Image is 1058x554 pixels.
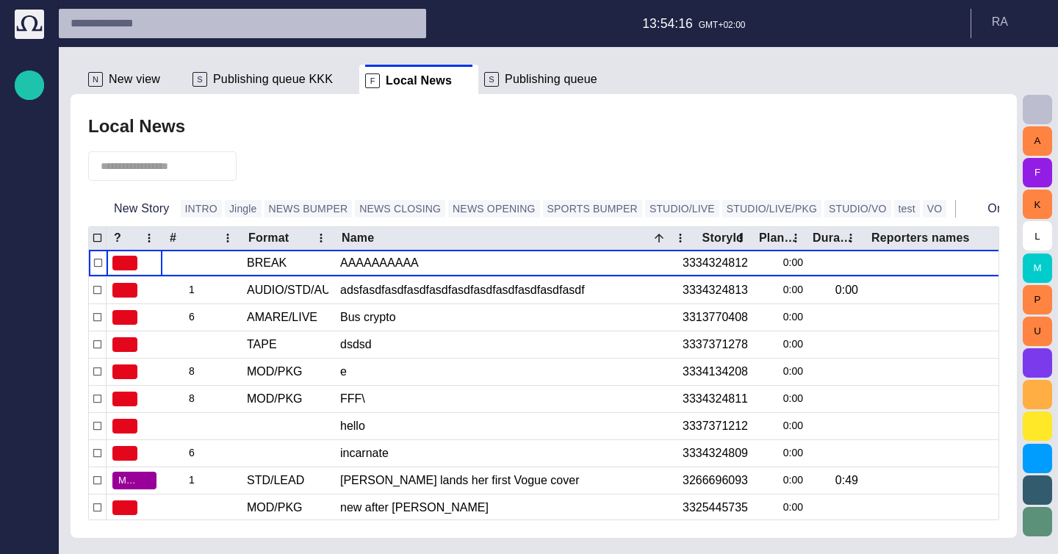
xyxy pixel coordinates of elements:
p: Social Media [21,378,38,392]
p: S [192,72,207,87]
span: MEDIA [118,473,139,488]
p: N [88,72,103,87]
p: Administration [21,260,38,275]
h2: Local News [88,116,185,137]
div: 0:00 [760,386,803,412]
span: Media-test with filter [21,289,38,307]
p: Publishing queue [21,172,38,187]
div: 0:00 [760,331,803,358]
button: A [1023,126,1052,156]
div: 0:49 [835,472,858,489]
span: Local News [386,73,452,88]
button: Duration column menu [841,228,861,248]
button: Format column menu [311,228,331,248]
div: [PERSON_NAME]'s media (playout) [15,313,44,342]
div: Publishing queue [15,166,44,195]
div: 0:00 [760,440,803,467]
span: My OctopusX [21,348,38,366]
div: Format [248,231,289,245]
div: Reporters names [871,231,970,245]
p: F [365,73,380,88]
div: 6 [168,440,235,467]
button: VO [923,200,947,217]
span: [PERSON_NAME]'s media (playout) [21,319,38,337]
div: StoryId [702,231,744,245]
p: Media-test with filter [21,289,38,304]
span: Octopus [21,495,38,513]
button: L [1023,221,1052,251]
button: STUDIO/LIVE/PKG [722,200,821,217]
button: INTRO [181,200,222,217]
div: 3334324812 [683,255,748,271]
div: ? [114,231,121,245]
div: 3313770408 [683,309,748,325]
div: AUDIO/STD/AUDIO [247,282,328,298]
button: NEWS BUMPER [264,200,353,217]
div: incarnate [340,440,670,467]
p: [URL][DOMAIN_NAME] [21,436,38,451]
span: [URL][DOMAIN_NAME] [21,436,38,454]
span: Publishing queue KKK [213,72,333,87]
button: # column menu [217,228,238,248]
button: STUDIO/VO [824,200,891,217]
div: 3334324813 [683,282,748,298]
button: NEWS CLOSING [355,200,445,217]
p: 13:54:16 [642,14,693,33]
div: Octopus [15,489,44,519]
button: Plan dur column menu [785,228,806,248]
div: hello [340,413,670,439]
button: K [1023,190,1052,219]
div: 3337371278 [683,337,748,353]
div: 0:00 [760,250,803,276]
div: AAAAAAAAAA [340,250,670,276]
div: Plan dur [759,231,799,245]
div: MOD/PKG [247,500,303,516]
button: MEDIA [112,467,156,494]
p: Octopus [21,495,38,510]
div: SPublishing queue [478,65,624,94]
div: FFF\ [340,386,670,412]
button: Name column menu [670,228,691,248]
div: 0:00 [760,277,803,303]
div: 0:00 [760,304,803,331]
span: Editorial Admin [21,407,38,425]
div: 8 [168,359,235,385]
div: 8 [168,386,235,412]
div: AI Assistant [15,460,44,489]
div: 3334324811 [683,391,748,407]
div: 3325445735 [683,500,748,516]
div: STD/LEAD [247,472,304,489]
div: dsdsd [340,331,670,358]
button: Sort [649,228,669,248]
div: NNew view [82,65,187,94]
span: Publishing queue [21,172,38,190]
div: 3334324809 [683,445,748,461]
span: Publishing queue KKK [21,201,38,219]
div: 1 [168,277,235,303]
p: GMT+02:00 [699,18,746,32]
div: MOD/PKG [247,364,303,380]
div: 3266696093 [683,472,748,489]
span: Administration [21,260,38,278]
button: F [1023,158,1052,187]
p: R A [992,13,1008,31]
div: 0:00 [760,413,803,439]
p: My OctopusX [21,348,38,363]
div: Duration [813,231,854,245]
div: 0:00 [760,359,803,385]
img: Octopus News Room [15,10,44,39]
div: SPublishing queue KKK [187,65,359,94]
div: Jennifer Lawrence lands her first Vogue cover [340,467,670,494]
div: e [340,359,670,385]
div: 0:00 [760,494,803,521]
span: Social Media [21,378,38,395]
div: Media-test with filter [15,284,44,313]
p: S [484,72,499,87]
ul: main menu [15,107,44,499]
div: 3334134208 [683,364,748,380]
div: AMARE/LIVE [247,309,317,325]
div: 3337371212 [683,418,748,434]
button: Ordered [962,195,1037,222]
p: Editorial Admin [21,407,38,422]
span: Publishing queue [505,72,597,87]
